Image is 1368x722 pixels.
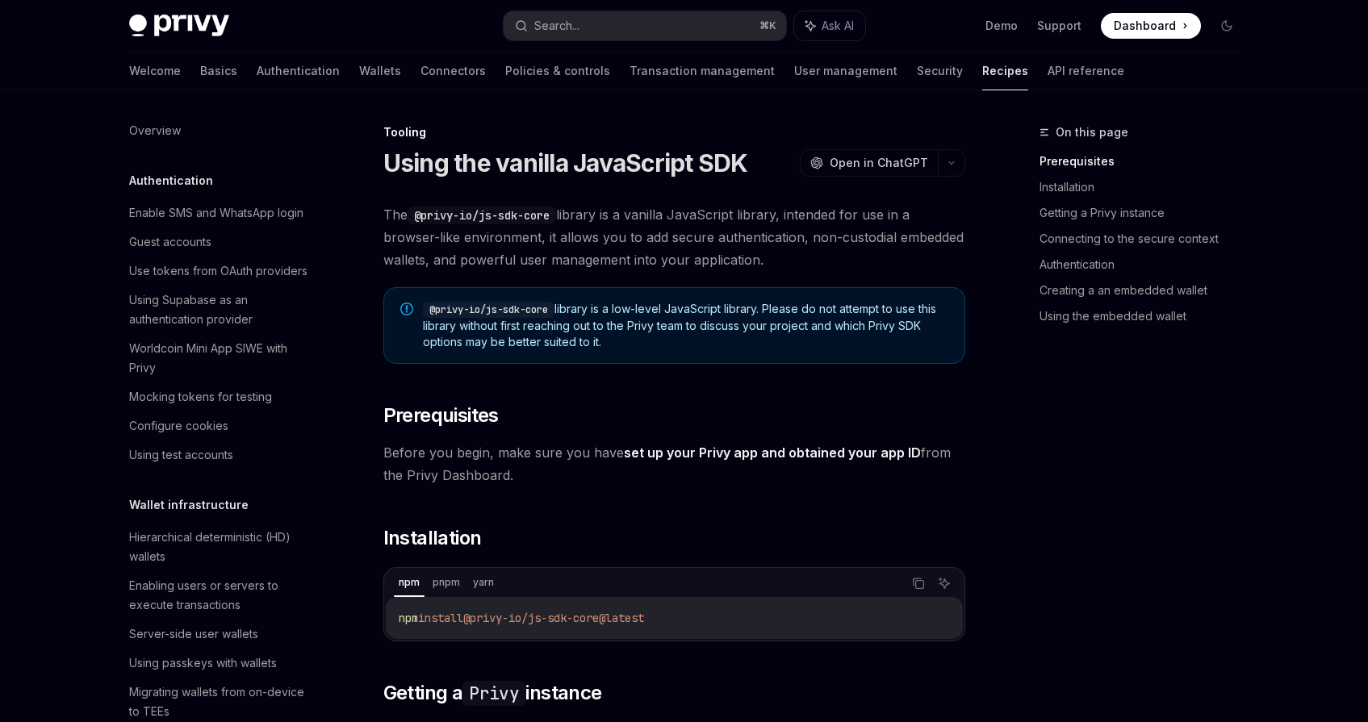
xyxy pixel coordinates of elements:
[257,52,340,90] a: Authentication
[383,525,482,551] span: Installation
[129,624,258,644] div: Server-side user wallets
[116,286,323,334] a: Using Supabase as an authentication provider
[534,16,579,35] div: Search...
[129,416,228,436] div: Configure cookies
[624,444,921,461] a: set up your Privy app and obtained your app ID
[116,382,323,411] a: Mocking tokens for testing
[1040,174,1253,200] a: Installation
[129,15,229,37] img: dark logo
[505,52,610,90] a: Policies & controls
[630,52,775,90] a: Transaction management
[200,52,237,90] a: Basics
[463,611,644,625] span: @privy-io/js-sdk-core@latest
[116,649,323,678] a: Using passkeys with wallets
[1101,13,1201,39] a: Dashboard
[359,52,401,90] a: Wallets
[408,207,556,224] code: @privy-io/js-sdk-core
[116,620,323,649] a: Server-side user wallets
[462,681,525,706] code: Privy
[1037,18,1081,34] a: Support
[116,440,323,470] a: Using test accounts
[129,121,181,140] div: Overview
[428,573,465,592] div: pnpm
[116,571,323,620] a: Enabling users or servers to execute transactions
[1040,303,1253,329] a: Using the embedded wallet
[129,290,313,329] div: Using Supabase as an authentication provider
[822,18,854,34] span: Ask AI
[116,116,323,145] a: Overview
[129,682,313,721] div: Migrating wallets from on-device to TEEs
[129,339,313,378] div: Worldcoin Mini App SIWE with Privy
[400,303,413,315] svg: Note
[934,573,955,594] button: Ask AI
[383,124,965,140] div: Tooling
[1040,148,1253,174] a: Prerequisites
[129,528,313,566] div: Hierarchical deterministic (HD) wallets
[423,302,554,318] code: @privy-io/js-sdk-core
[129,576,313,615] div: Enabling users or servers to execute transactions
[1040,226,1253,252] a: Connecting to the secure context
[1214,13,1240,39] button: Toggle dark mode
[759,19,776,32] span: ⌘ K
[1040,200,1253,226] a: Getting a Privy instance
[1048,52,1124,90] a: API reference
[420,52,486,90] a: Connectors
[383,403,499,428] span: Prerequisites
[129,52,181,90] a: Welcome
[982,52,1028,90] a: Recipes
[129,653,277,673] div: Using passkeys with wallets
[423,301,948,350] span: library is a low-level JavaScript library. Please do not attempt to use this library without firs...
[830,155,928,171] span: Open in ChatGPT
[794,11,865,40] button: Ask AI
[394,573,425,592] div: npm
[129,232,211,252] div: Guest accounts
[116,411,323,440] a: Configure cookies
[1056,123,1128,142] span: On this page
[468,573,499,592] div: yarn
[383,203,965,271] span: The library is a vanilla JavaScript library, intended for use in a browser-like environment, it a...
[383,441,965,486] span: Before you begin, make sure you have from the Privy Dashboard.
[908,573,929,594] button: Copy the contents from the code block
[129,445,233,465] div: Using test accounts
[116,198,323,227] a: Enable SMS and WhatsApp login
[1114,18,1176,34] span: Dashboard
[794,52,897,90] a: User management
[399,611,418,625] span: npm
[116,257,323,286] a: Use tokens from OAuth providers
[800,149,938,177] button: Open in ChatGPT
[917,52,963,90] a: Security
[383,680,602,706] span: Getting a instance
[129,171,213,190] h5: Authentication
[383,148,748,177] h1: Using the vanilla JavaScript SDK
[129,261,307,281] div: Use tokens from OAuth providers
[1040,252,1253,278] a: Authentication
[129,203,303,223] div: Enable SMS and WhatsApp login
[116,334,323,382] a: Worldcoin Mini App SIWE with Privy
[129,387,272,407] div: Mocking tokens for testing
[129,495,249,515] h5: Wallet infrastructure
[418,611,463,625] span: install
[116,227,323,257] a: Guest accounts
[116,523,323,571] a: Hierarchical deterministic (HD) wallets
[985,18,1018,34] a: Demo
[1040,278,1253,303] a: Creating a an embedded wallet
[504,11,786,40] button: Search...⌘K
